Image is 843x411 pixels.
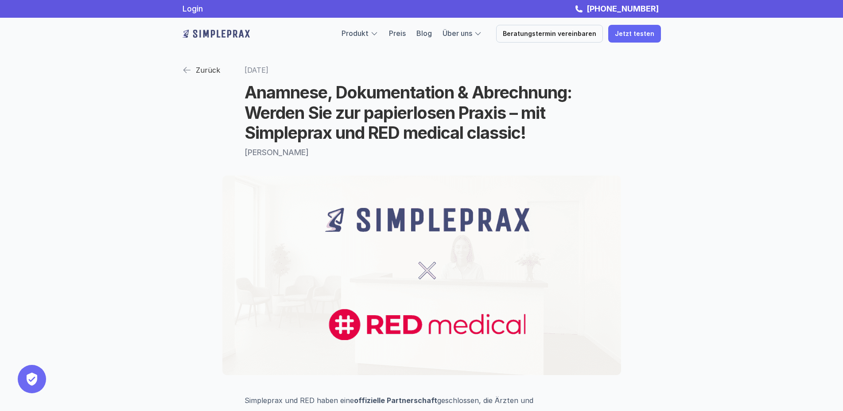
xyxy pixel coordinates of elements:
a: Über uns [443,29,472,38]
a: Produkt [342,29,369,38]
a: Login [183,4,203,13]
a: Preis [389,29,406,38]
h1: Anamnese, Dokumentation & Abrechnung: Werden Sie zur papierlosen Praxis – mit Simpleprax und RED ... [245,82,599,143]
p: Zurück [196,63,220,77]
p: Beratungstermin vereinbaren [503,30,596,38]
p: [DATE] [245,62,599,78]
strong: offizielle Partnerschaft [354,396,437,405]
p: [PERSON_NAME] [245,148,599,157]
p: Jetzt testen [615,30,654,38]
a: Jetzt testen [608,25,661,43]
a: Beratungstermin vereinbaren [496,25,603,43]
a: Blog [416,29,432,38]
a: Zurück [183,62,220,78]
strong: [PHONE_NUMBER] [587,4,659,13]
a: [PHONE_NUMBER] [584,4,661,13]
